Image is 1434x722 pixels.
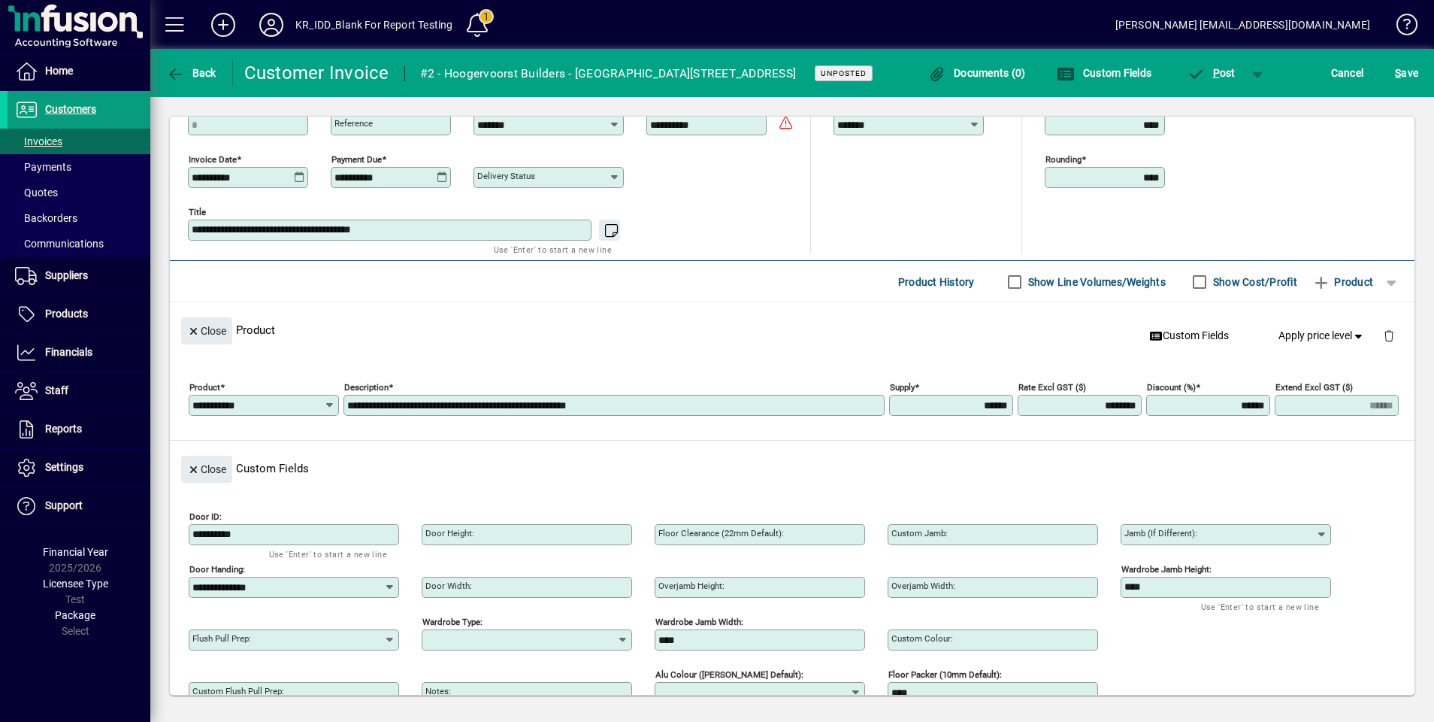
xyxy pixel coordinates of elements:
span: ave [1395,61,1418,85]
mat-label: Title [189,207,206,217]
span: Communications [15,238,104,250]
span: Licensee Type [43,578,108,590]
span: Home [45,65,73,77]
span: Quotes [15,187,58,199]
mat-label: Product [189,382,220,393]
button: Close [181,456,232,483]
mat-label: Wardrobe Type: [422,617,483,627]
div: [PERSON_NAME] [EMAIL_ADDRESS][DOMAIN_NAME] [1115,13,1370,37]
mat-label: Notes: [425,686,451,696]
mat-label: Door Handing: [189,564,245,575]
a: Communications [8,231,150,256]
a: Support [8,487,150,525]
button: Custom Fields [1053,59,1155,86]
span: Custom Fields [1057,67,1151,79]
button: Custom Fields [1143,323,1235,350]
a: Home [8,53,150,90]
span: Product History [898,270,975,294]
button: Back [162,59,220,86]
button: Delete [1371,317,1407,353]
span: Close [187,457,226,482]
div: Custom Fields [170,441,1414,487]
span: Reports [45,423,82,435]
a: Reports [8,411,150,448]
mat-label: Custom Jamb: [891,528,948,538]
span: Apply price level [1278,328,1366,344]
mat-label: Invoice date [189,154,237,165]
button: Apply price level [1272,323,1372,350]
app-page-header-button: Back [150,59,233,86]
span: Products [45,308,88,320]
span: Financial Year [43,546,108,558]
mat-label: Floor Packer (10mm default): [888,669,1002,680]
span: Custom Fields [1149,328,1229,344]
span: Back [166,67,216,79]
span: Staff [45,384,68,396]
a: Products [8,296,150,333]
button: Save [1391,59,1422,86]
mat-label: Rate excl GST ($) [1018,382,1086,393]
a: Invoices [8,129,150,154]
mat-label: Wardrobe Jamb Width: [655,617,743,627]
span: Suppliers [45,269,88,281]
mat-label: Door ID: [189,511,222,522]
span: ost [1187,67,1236,79]
mat-label: Rounding [1045,154,1082,165]
div: KR_IDD_Blank For Report Testing [295,13,452,37]
span: Product [1312,270,1373,294]
mat-label: Description [344,382,389,393]
span: Close [187,319,226,344]
div: Product [170,302,1414,357]
a: Quotes [8,180,150,205]
button: Cancel [1327,59,1368,86]
span: Payments [15,161,71,173]
mat-label: Delivery status [477,171,535,181]
label: Show Line Volumes/Weights [1025,275,1166,290]
mat-label: Discount (%) [1147,382,1196,393]
span: Documents (0) [928,67,1026,79]
a: Knowledge Base [1385,3,1415,52]
span: Invoices [15,135,62,147]
div: #2 - Hoogervoorst Builders - [GEOGRAPHIC_DATA][STREET_ADDRESS] [420,62,797,86]
mat-label: Custom Colour: [891,633,953,644]
mat-label: Flush Pull Prep: [192,633,251,644]
a: Financials [8,334,150,372]
button: Close [181,317,232,344]
a: Payments [8,154,150,180]
mat-label: Extend excl GST ($) [1275,382,1353,393]
mat-label: Overjamb Height: [658,581,725,591]
mat-label: Overjamb Width: [891,581,955,591]
button: Add [199,11,247,38]
mat-label: Floor Clearance (22mm Default): [658,528,784,538]
button: Documents (0) [924,59,1030,86]
mat-label: Wardrobe Jamb Height: [1121,564,1212,575]
button: Post [1179,59,1243,86]
mat-label: Door Width: [425,581,472,591]
mat-label: Jamb (If Different): [1124,528,1197,538]
mat-hint: Use 'Enter' to start a new line [269,545,387,563]
app-page-header-button: Close [177,462,236,475]
mat-label: Payment due [331,154,382,165]
span: Unposted [821,68,867,78]
span: Financials [45,346,92,358]
mat-label: Alu Colour ([PERSON_NAME] Default): [655,669,803,680]
mat-hint: Use 'Enter' to start a new line [494,241,612,258]
button: Product History [892,268,981,296]
span: S [1395,67,1401,79]
span: Customers [45,103,96,115]
span: Backorders [15,212,77,224]
button: Profile [247,11,295,38]
a: Suppliers [8,257,150,295]
app-page-header-button: Delete [1371,329,1407,342]
span: Settings [45,461,83,473]
mat-label: Custom Flush Pull Prep: [192,686,284,696]
button: Product [1305,268,1381,296]
label: Show Cost/Profit [1210,275,1297,290]
span: Package [55,609,95,621]
div: Customer Invoice [244,61,389,85]
a: Backorders [8,205,150,231]
mat-label: Supply [890,382,915,393]
span: Cancel [1331,61,1364,85]
a: Settings [8,449,150,487]
app-page-header-button: Close [177,323,236,337]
